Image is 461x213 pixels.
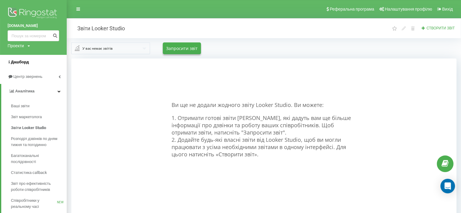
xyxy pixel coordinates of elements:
[11,181,64,193] span: Звіт про ефективність роботи співробітників
[1,84,67,98] a: Аналiтика
[8,43,24,49] div: Проекти
[421,26,426,30] i: Створити звіт
[410,26,416,30] i: Видалити звіт
[82,45,113,52] div: У вас немає звітів
[440,179,455,193] div: Open Intercom Messenger
[8,30,59,41] input: Пошук за номером
[172,101,356,109] p: Ви ще не додали жодного звіту Looker Studio. Ви можете:
[11,122,67,133] a: Звіти Looker Studio
[71,25,125,32] h2: Звіти Looker Studio
[11,136,64,148] span: Розподіл дзвінків по дням тижня та погодинно
[11,101,67,111] a: Ваші звіти
[11,150,67,167] a: Багатоканальні послідовності
[385,7,432,12] span: Налаштування профілю
[11,60,29,64] span: Дашборд
[11,198,57,210] span: Співробітники у реальному часі
[8,6,59,21] img: Ringostat logo
[401,26,406,30] i: Редагувати звіт
[172,136,346,158] span: 2. Додайте будь-які власні звіти від Looker Studio, щоб ви могли працювати з усіма необхідними зв...
[426,26,455,30] span: Створити звіт
[330,7,374,12] span: Реферальна програма
[15,89,35,93] span: Аналiтика
[11,178,67,195] a: Звіт про ефективність роботи співробітників
[11,195,67,212] a: Співробітники у реальному часіNEW
[163,42,201,54] button: Запросити звіт
[8,23,59,29] a: [DOMAIN_NAME]
[13,74,42,79] span: Центр звернень
[419,26,456,31] button: Створити звіт
[11,153,64,165] span: Багатоканальні послідовності
[11,125,46,131] span: Звіти Looker Studio
[11,170,47,176] span: Статистика callback
[11,167,67,178] a: Статистика callback
[11,103,29,109] span: Ваші звіти
[11,111,67,122] a: Звіт маркетолога
[172,114,351,136] span: 1. Отримати готові звіти [PERSON_NAME], які дадуть вам ще більше інформації про дзвінки та роботу...
[11,114,42,120] span: Звіт маркетолога
[442,7,453,12] span: Вихід
[11,133,67,150] a: Розподіл дзвінків по дням тижня та погодинно
[392,26,397,30] i: Цей звіт буде завантажений першим при відкритті "Звіти Looker Studio". Ви можете призначити будь-...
